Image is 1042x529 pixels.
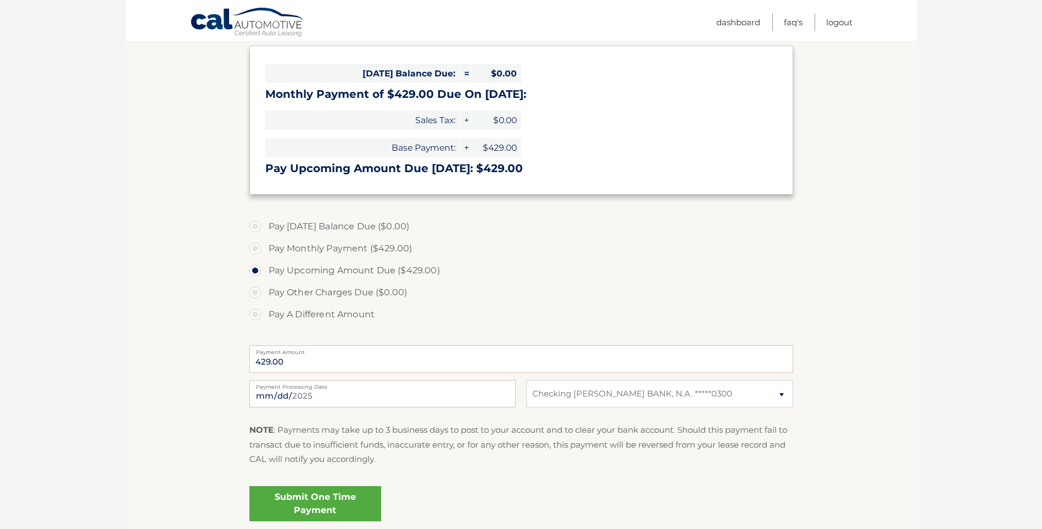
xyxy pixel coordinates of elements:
a: FAQ's [784,13,803,31]
label: Payment Processing Date [249,380,516,389]
strong: NOTE [249,425,274,435]
span: $0.00 [472,111,521,130]
label: Pay Upcoming Amount Due ($429.00) [249,260,793,282]
span: [DATE] Balance Due: [265,64,460,83]
label: Payment Amount [249,345,793,354]
label: Pay [DATE] Balance Due ($0.00) [249,216,793,238]
h3: Pay Upcoming Amount Due [DATE]: $429.00 [265,162,777,175]
span: Sales Tax: [265,111,460,130]
a: Dashboard [716,13,760,31]
input: Payment Amount [249,345,793,373]
input: Payment Date [249,380,516,407]
h3: Monthly Payment of $429.00 Due On [DATE]: [265,87,777,101]
span: $0.00 [472,64,521,83]
span: + [460,111,471,130]
a: Logout [826,13,852,31]
label: Pay Monthly Payment ($429.00) [249,238,793,260]
label: Pay A Different Amount [249,304,793,326]
a: Submit One Time Payment [249,486,381,521]
span: Base Payment: [265,138,460,157]
span: + [460,138,471,157]
span: $429.00 [472,138,521,157]
label: Pay Other Charges Due ($0.00) [249,282,793,304]
a: Cal Automotive [190,7,305,39]
p: : Payments may take up to 3 business days to post to your account and to clear your bank account.... [249,423,793,466]
span: = [460,64,471,83]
